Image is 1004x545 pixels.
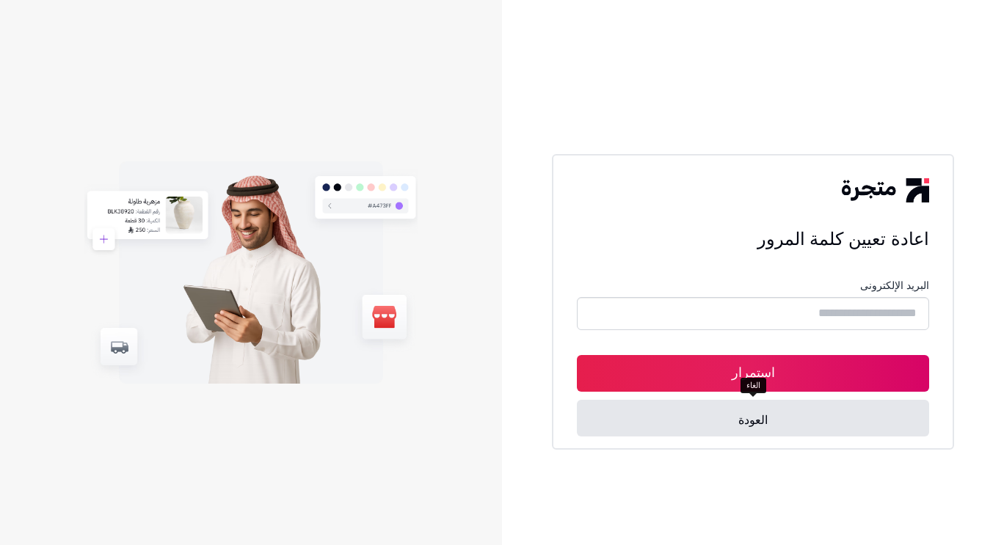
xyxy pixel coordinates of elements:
[577,400,928,436] a: العودة
[577,355,928,392] button: استمرار
[842,178,928,202] img: logo-2.png
[577,279,928,291] p: البريد الإلكترونى
[757,229,929,249] span: اعادة تعيين كلمة المرور
[741,378,766,394] div: الغاء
